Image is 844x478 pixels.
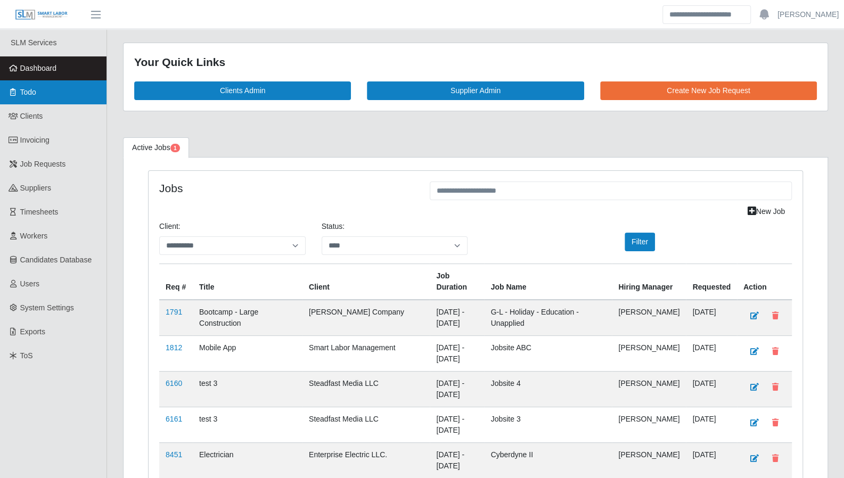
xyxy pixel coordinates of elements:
td: [PERSON_NAME] [612,407,686,442]
span: ToS [20,351,33,360]
td: Bootcamp - Large Construction [193,300,302,336]
td: [PERSON_NAME] [612,300,686,336]
td: [DATE] [686,371,737,407]
a: Supplier Admin [367,81,584,100]
td: G-L - Holiday - Education - Unapplied [484,300,612,336]
td: test 3 [193,407,302,442]
a: 1791 [166,308,182,316]
td: [PERSON_NAME] [612,371,686,407]
span: Suppliers [20,184,51,192]
label: Client: [159,221,181,232]
a: 6161 [166,415,182,423]
th: Hiring Manager [612,263,686,300]
td: Enterprise Electric LLC. [302,442,430,478]
span: Todo [20,88,36,96]
td: Jobsite 4 [484,371,612,407]
input: Search [662,5,751,24]
span: Exports [20,327,45,336]
button: Filter [625,233,655,251]
span: Candidates Database [20,256,92,264]
td: Steadfast Media LLC [302,371,430,407]
span: Workers [20,232,48,240]
td: Jobsite ABC [484,335,612,371]
td: [DATE] - [DATE] [430,407,484,442]
th: Job Duration [430,263,484,300]
span: Timesheets [20,208,59,216]
span: SLM Services [11,38,56,47]
a: New Job [741,202,792,221]
td: test 3 [193,371,302,407]
a: 6160 [166,379,182,388]
td: [PERSON_NAME] Company [302,300,430,336]
td: [DATE] [686,335,737,371]
td: Electrician [193,442,302,478]
td: Jobsite 3 [484,407,612,442]
span: Invoicing [20,136,50,144]
div: Your Quick Links [134,54,817,71]
a: Clients Admin [134,81,351,100]
td: [PERSON_NAME] [612,335,686,371]
td: [DATE] [686,442,737,478]
th: Client [302,263,430,300]
th: Req # [159,263,193,300]
span: Users [20,279,40,288]
td: [DATE] - [DATE] [430,335,484,371]
span: Clients [20,112,43,120]
th: Title [193,263,302,300]
span: Job Requests [20,160,66,168]
a: Create New Job Request [600,81,817,100]
img: SLM Logo [15,9,68,21]
a: Active Jobs [123,137,189,158]
td: [DATE] [686,300,737,336]
td: Mobile App [193,335,302,371]
td: [PERSON_NAME] [612,442,686,478]
td: [DATE] [686,407,737,442]
a: 8451 [166,450,182,459]
span: Dashboard [20,64,57,72]
td: [DATE] - [DATE] [430,300,484,336]
span: System Settings [20,303,74,312]
td: Steadfast Media LLC [302,407,430,442]
th: Requested [686,263,737,300]
td: Smart Labor Management [302,335,430,371]
th: Action [737,263,792,300]
span: Pending Jobs [170,144,180,152]
td: Cyberdyne II [484,442,612,478]
a: 1812 [166,343,182,352]
h4: Jobs [159,182,414,195]
td: [DATE] - [DATE] [430,371,484,407]
td: [DATE] - [DATE] [430,442,484,478]
a: [PERSON_NAME] [777,9,839,20]
label: Status: [322,221,345,232]
th: Job Name [484,263,612,300]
